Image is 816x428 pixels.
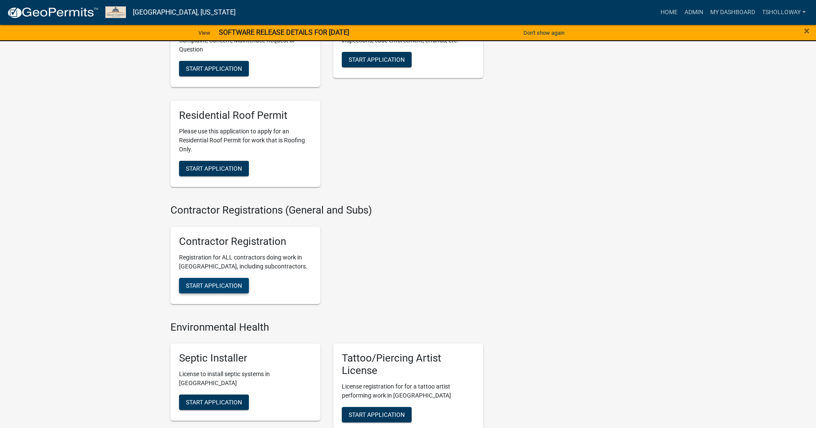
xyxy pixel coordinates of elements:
[179,235,312,248] h5: Contractor Registration
[186,65,242,72] span: Start Application
[342,382,475,400] p: License registration for for a tattoo artist performing work in [GEOGRAPHIC_DATA]
[186,165,242,172] span: Start Application
[179,253,312,271] p: Registration for ALL contractors doing work in [GEOGRAPHIC_DATA], including subcontractors.
[179,161,249,176] button: Start Application
[342,52,412,67] button: Start Application
[170,204,483,217] h4: Contractor Registrations (General and Subs)
[804,25,810,37] span: ×
[681,4,707,21] a: Admin
[349,411,405,418] span: Start Application
[195,26,214,40] a: View
[170,321,483,334] h4: Environmental Health
[657,4,681,21] a: Home
[804,26,810,36] button: Close
[179,352,312,365] h5: Septic Installer
[186,399,242,406] span: Start Application
[105,6,126,18] img: Grant County, Indiana
[349,56,405,63] span: Start Application
[179,278,249,293] button: Start Application
[342,407,412,422] button: Start Application
[759,4,809,21] a: tsholloway
[219,28,349,36] strong: SOFTWARE RELEASE DETAILS FOR [DATE]
[179,370,312,388] p: License to install septic systems in [GEOGRAPHIC_DATA]
[179,61,249,76] button: Start Application
[186,282,242,289] span: Start Application
[179,395,249,410] button: Start Application
[342,352,475,377] h5: Tattoo/Piercing Artist License
[179,109,312,122] h5: Residential Roof Permit
[179,127,312,154] p: Please use this application to apply for an Residential Roof Permit for work that is Roofing Only.
[707,4,759,21] a: My Dashboard
[133,5,236,20] a: [GEOGRAPHIC_DATA], [US_STATE]
[520,26,568,40] button: Don't show again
